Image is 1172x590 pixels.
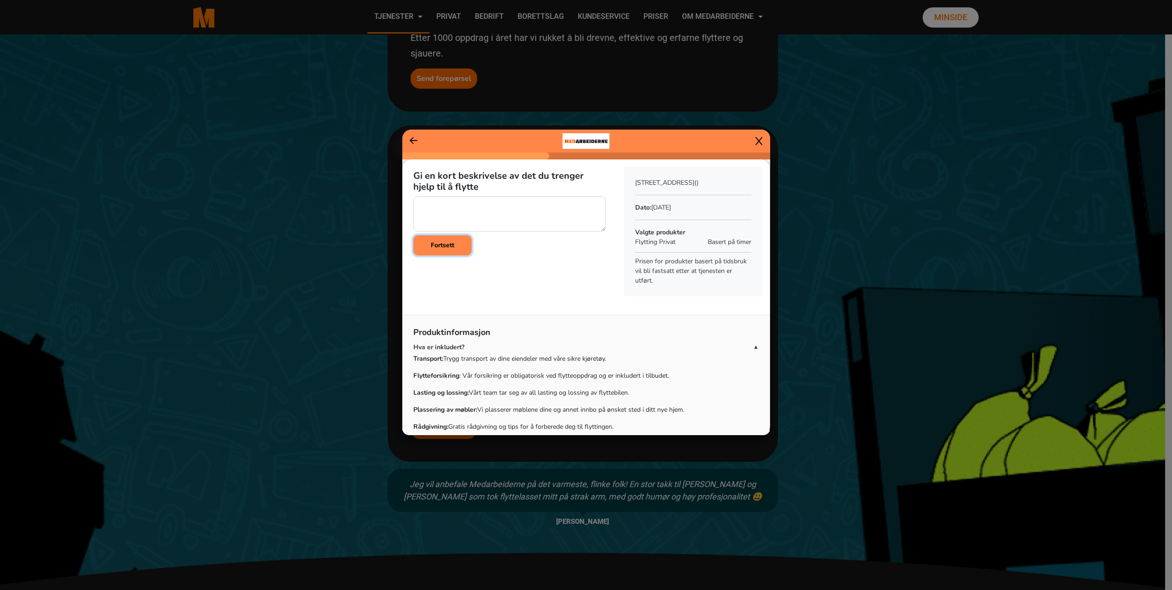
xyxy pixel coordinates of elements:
[413,371,459,380] strong: Flytteforsikring
[635,203,651,212] b: Dato:
[635,228,685,237] b: Valgte produkter
[413,354,759,363] p: Trygg transport av dine eiendeler med våre sikre kjøretøy.
[753,343,759,351] span: ▲
[708,237,751,247] span: Basert på timer
[635,178,751,187] p: [STREET_ADDRESS]
[635,237,703,247] p: Flytting Privat
[413,388,759,397] p: Vårt team tar seg av all lasting og lossing av flyttebilen.
[413,170,606,193] h5: Gi en kort beskrivelse av det du trenger hjelp til å flytte
[413,235,472,255] button: Fortsett
[413,371,759,380] p: : Vår forsikring er obligatorisk ved flytteoppdrag og er inkludert i tilbudet.
[413,354,443,363] strong: Transport:
[413,405,477,414] strong: Plassering av møbler:
[413,388,469,397] strong: Lasting og lossing:
[563,130,609,153] img: bacdd172-0455-430b-bf8f-cf411a8648e0
[431,241,454,250] b: Fortsett
[413,326,759,342] p: Produktinformasjon
[413,422,759,431] p: Gratis rådgivning og tips for å forberede deg til flyttingen.
[413,405,759,414] p: Vi plasserer møblene dine og annet innbo på ønsket sted i ditt nye hjem.
[694,178,699,187] span: ()
[413,342,753,352] p: Hva er inkludert?
[635,256,751,285] p: Prisen for produkter basert på tidsbruk vil bli fastsatt etter at tjenesten er utført.
[635,203,751,212] p: [DATE]
[413,422,448,431] strong: Rådgivning:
